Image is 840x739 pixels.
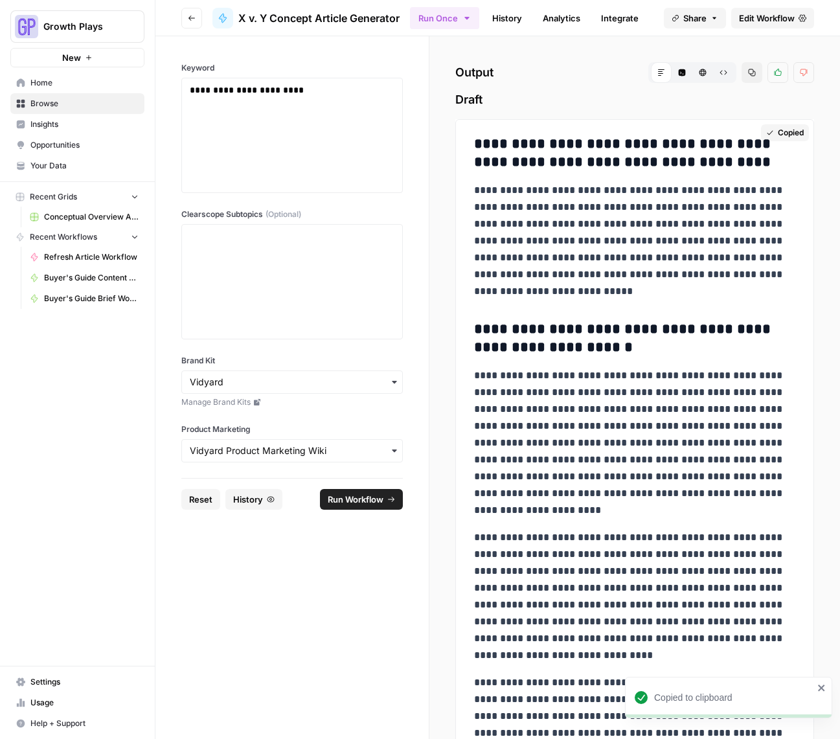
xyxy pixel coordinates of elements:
a: Integrate [593,8,646,28]
a: Buyer's Guide Brief Workflow [24,288,144,309]
a: Conceptual Overview Article Grid [24,207,144,227]
label: Product Marketing [181,424,403,435]
h2: Output [455,62,814,83]
button: Run Workflow [320,489,403,510]
button: close [817,683,826,693]
span: (Optional) [266,209,301,220]
button: Recent Workflows [10,227,144,247]
div: Copied to clipboard [654,691,813,704]
a: Insights [10,114,144,135]
span: New [62,51,81,64]
button: Share [664,8,726,28]
a: History [484,8,530,28]
span: Home [30,77,139,89]
span: Help + Support [30,718,139,729]
span: Growth Plays [43,20,122,33]
a: Browse [10,93,144,114]
button: Help + Support [10,713,144,734]
span: X v. Y Concept Article Generator [238,10,400,26]
label: Keyword [181,62,403,74]
span: History [233,493,263,506]
a: Edit Workflow [731,8,814,28]
img: Growth Plays Logo [15,15,38,38]
span: Edit Workflow [739,12,795,25]
span: Opportunities [30,139,139,151]
span: Share [683,12,707,25]
span: Reset [189,493,212,506]
button: Run Once [410,7,479,29]
span: Your Data [30,160,139,172]
span: Draft [455,91,814,109]
label: Brand Kit [181,355,403,367]
button: Recent Grids [10,187,144,207]
label: Clearscope Subtopics [181,209,403,220]
span: Copied [778,127,804,139]
a: Analytics [535,8,588,28]
button: Workspace: Growth Plays [10,10,144,43]
input: Vidyard [190,376,394,389]
span: Insights [30,119,139,130]
a: X v. Y Concept Article Generator [212,8,400,28]
button: History [225,489,282,510]
a: Opportunities [10,135,144,155]
span: Recent Grids [30,191,77,203]
a: Settings [10,672,144,692]
span: Recent Workflows [30,231,97,243]
span: Buyer's Guide Brief Workflow [44,293,139,304]
a: Refresh Article Workflow [24,247,144,267]
span: Usage [30,697,139,709]
span: Run Workflow [328,493,383,506]
input: Vidyard Product Marketing Wiki [190,444,394,457]
button: Reset [181,489,220,510]
span: Settings [30,676,139,688]
a: Home [10,73,144,93]
span: Browse [30,98,139,109]
a: Usage [10,692,144,713]
button: New [10,48,144,67]
a: Manage Brand Kits [181,396,403,408]
a: Your Data [10,155,144,176]
a: Buyer's Guide Content Workflow - Gemini/[PERSON_NAME] Version [24,267,144,288]
span: Conceptual Overview Article Grid [44,211,139,223]
span: Buyer's Guide Content Workflow - Gemini/[PERSON_NAME] Version [44,272,139,284]
button: Copied [761,124,809,141]
span: Refresh Article Workflow [44,251,139,263]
